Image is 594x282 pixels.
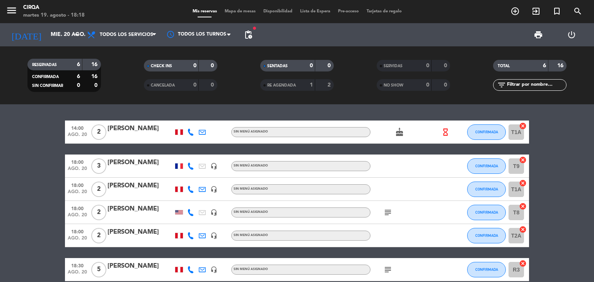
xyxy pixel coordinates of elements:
[234,130,268,133] span: Sin menú asignado
[68,157,87,166] span: 18:00
[519,156,527,164] i: cancel
[23,4,85,12] div: CIRQA
[384,64,403,68] span: SERVIDAS
[467,124,506,140] button: CONFIRMADA
[68,180,87,189] span: 18:00
[210,209,217,216] i: headset_mic
[77,83,80,88] strong: 0
[91,124,106,140] span: 2
[68,204,87,212] span: 18:00
[475,164,498,168] span: CONFIRMADA
[77,74,80,79] strong: 6
[68,212,87,221] span: ago. 20
[259,9,296,14] span: Disponibilidad
[91,62,99,67] strong: 16
[210,163,217,170] i: headset_mic
[267,83,296,87] span: RE AGENDADA
[467,158,506,174] button: CONFIRMADA
[210,232,217,239] i: headset_mic
[193,63,196,68] strong: 0
[383,208,393,217] i: subject
[32,63,57,67] span: RESERVADAS
[94,83,99,88] strong: 0
[519,226,527,233] i: cancel
[475,130,498,134] span: CONFIRMADA
[557,63,565,68] strong: 16
[211,63,215,68] strong: 0
[68,270,87,279] span: ago. 20
[23,12,85,19] div: martes 19. agosto - 18:18
[475,233,498,238] span: CONFIRMADA
[189,9,221,14] span: Mis reservas
[519,122,527,130] i: cancel
[267,64,288,68] span: SENTADAS
[210,186,217,193] i: headset_mic
[363,9,406,14] span: Tarjetas de regalo
[151,83,175,87] span: CANCELADA
[573,7,582,16] i: search
[108,181,173,191] div: [PERSON_NAME]
[567,30,576,39] i: power_settings_new
[6,5,17,19] button: menu
[383,265,393,274] i: subject
[108,261,173,271] div: [PERSON_NAME]
[193,82,196,88] strong: 0
[426,63,429,68] strong: 0
[244,30,253,39] span: pending_actions
[221,9,259,14] span: Mapa de mesas
[519,202,527,210] i: cancel
[210,266,217,273] i: headset_mic
[384,83,403,87] span: NO SHOW
[498,64,510,68] span: TOTAL
[395,127,404,137] i: cake
[475,267,498,272] span: CONFIRMADA
[519,260,527,267] i: cancel
[68,227,87,236] span: 18:00
[467,262,506,277] button: CONFIRMADA
[510,7,520,16] i: add_circle_outline
[531,7,541,16] i: exit_to_app
[91,182,106,197] span: 2
[543,63,546,68] strong: 6
[108,204,173,214] div: [PERSON_NAME]
[497,80,506,90] i: filter_list
[534,30,543,39] span: print
[77,62,80,67] strong: 6
[91,262,106,277] span: 5
[328,63,332,68] strong: 0
[68,236,87,245] span: ago. 20
[555,23,588,46] div: LOG OUT
[296,9,334,14] span: Lista de Espera
[91,205,106,220] span: 2
[234,187,268,190] span: Sin menú asignado
[91,74,99,79] strong: 16
[441,128,450,136] i: hourglass_empty
[234,268,268,271] span: Sin menú asignado
[108,227,173,237] div: [PERSON_NAME]
[6,26,47,43] i: [DATE]
[68,123,87,132] span: 14:00
[552,7,562,16] i: turned_in_not
[467,182,506,197] button: CONFIRMADA
[475,210,498,214] span: CONFIRMADA
[234,234,268,237] span: Sin menú asignado
[328,82,332,88] strong: 2
[444,82,449,88] strong: 0
[310,82,313,88] strong: 1
[108,124,173,134] div: [PERSON_NAME]
[234,164,268,167] span: Sin menú asignado
[91,228,106,243] span: 2
[100,32,153,37] span: Todos los servicios
[211,82,215,88] strong: 0
[68,132,87,141] span: ago. 20
[467,205,506,220] button: CONFIRMADA
[426,82,429,88] strong: 0
[506,81,566,89] input: Filtrar por nombre...
[108,158,173,168] div: [PERSON_NAME]
[519,179,527,187] i: cancel
[68,189,87,198] span: ago. 20
[475,187,498,191] span: CONFIRMADA
[6,5,17,16] i: menu
[334,9,363,14] span: Pre-acceso
[32,84,63,88] span: SIN CONFIRMAR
